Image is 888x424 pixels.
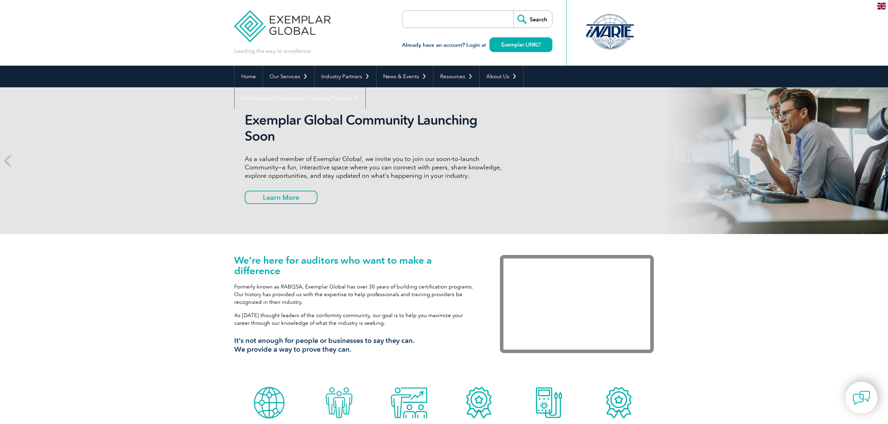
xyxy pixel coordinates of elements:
input: Search [514,11,552,28]
img: contact-chat.png [853,389,870,407]
p: Leading the way to excellence [234,47,311,55]
a: Our Services [263,66,314,87]
h2: Exemplar Global Community Launching Soon [245,112,507,144]
a: News & Events [377,66,433,87]
a: About Us [480,66,523,87]
a: Exemplar LINK [489,37,552,52]
p: As a valued member of Exemplar Global, we invite you to join our soon-to-launch Community—a fun, ... [245,155,507,180]
img: en [877,3,886,9]
h3: Already have an account? Login at [402,41,552,50]
a: Resources [434,66,479,87]
a: Find Certified Professional / Training Provider [235,87,365,109]
p: Formerly known as RABQSA, Exemplar Global has over 30 years of building certification programs. O... [234,283,479,306]
p: As [DATE] thought leaders of the conformity community, our goal is to help you maximize your care... [234,312,479,327]
img: open_square.png [537,43,540,46]
iframe: Exemplar Global: Working together to make a difference [500,255,654,353]
h1: We’re here for auditors who want to make a difference [234,255,479,276]
a: Learn More [245,191,317,204]
a: Home [235,66,263,87]
a: Industry Partners [315,66,376,87]
h3: It’s not enough for people or businesses to say they can. We provide a way to prove they can. [234,336,479,354]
